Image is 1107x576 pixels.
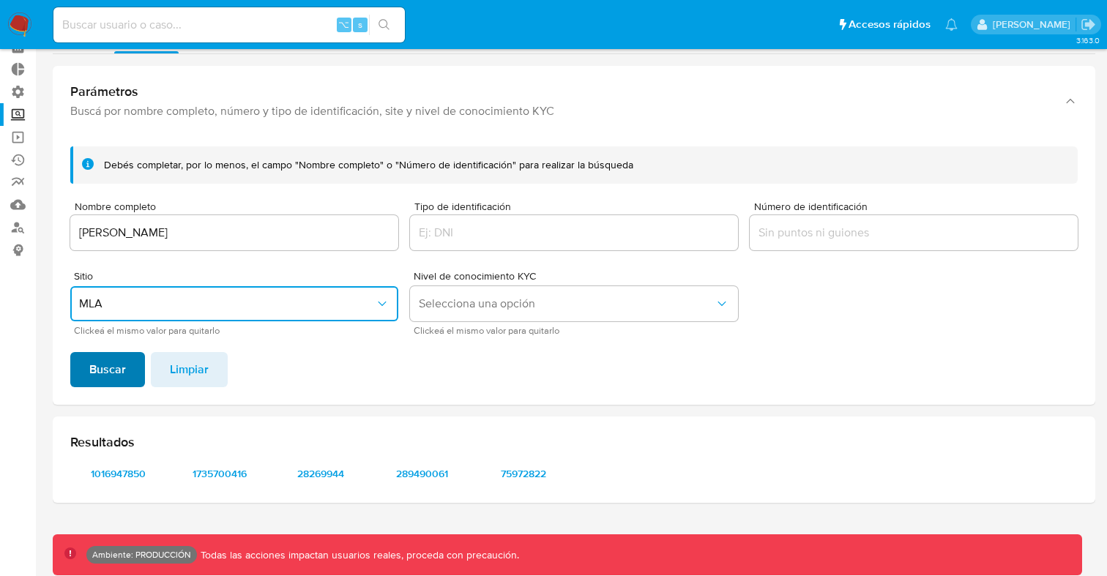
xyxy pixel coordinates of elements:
[849,17,931,32] span: Accesos rápidos
[945,18,958,31] a: Notificaciones
[1076,34,1100,46] span: 3.163.0
[1081,17,1096,32] a: Salir
[53,15,405,34] input: Buscar usuario o caso...
[358,18,362,31] span: s
[92,552,191,558] p: Ambiente: PRODUCCIÓN
[369,15,399,35] button: search-icon
[993,18,1076,31] p: lucio.romano@mercadolibre.com
[338,18,349,31] span: ⌥
[197,548,519,562] p: Todas las acciones impactan usuarios reales, proceda con precaución.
